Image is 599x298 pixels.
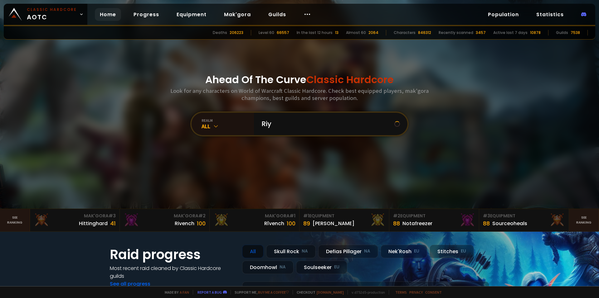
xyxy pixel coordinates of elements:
[483,213,565,219] div: Equipment
[299,209,389,231] a: #1Equipment89[PERSON_NAME]
[430,245,474,258] div: Stitches
[530,30,541,35] div: 10878
[346,30,366,35] div: Almost 60
[258,113,394,135] input: Search a character...
[394,30,416,35] div: Characters
[242,261,294,274] div: Doomhowl
[180,290,189,295] a: a fan
[168,87,431,102] h3: Look for any characters on World of Warcraft Classic Hardcore. Check best equipped players, mak'g...
[34,213,116,219] div: Mak'Gora
[110,264,235,280] h4: Most recent raid cleaned by Classic Hardcore guilds
[313,220,354,227] div: [PERSON_NAME]
[213,213,295,219] div: Mak'Gora
[479,209,569,231] a: #3Equipment88Sourceoheals
[210,209,299,231] a: Mak'Gora#1Rîvench100
[303,219,310,228] div: 89
[364,248,370,254] small: NA
[124,213,206,219] div: Mak'Gora
[531,8,569,21] a: Statistics
[231,290,289,295] span: Support me,
[389,209,479,231] a: #2Equipment88Notafreezer
[317,290,344,295] a: [DOMAIN_NAME]
[483,8,524,21] a: Population
[393,219,400,228] div: 88
[569,209,599,231] a: Seeranking
[348,290,385,295] span: v. d752d5 - production
[483,213,490,219] span: # 3
[334,264,339,270] small: EU
[4,4,87,25] a: Classic HardcoreAOTC
[293,290,344,295] span: Checkout
[30,209,120,231] a: Mak'Gora#3Hittinghard41
[318,245,378,258] div: Defias Pillager
[205,72,394,87] h1: Ahead Of The Curve
[395,290,407,295] a: Terms
[266,245,316,258] div: Skull Rock
[335,30,338,35] div: 13
[197,219,206,228] div: 100
[242,245,264,258] div: All
[219,8,256,21] a: Mak'gora
[287,219,295,228] div: 100
[381,245,427,258] div: Nek'Rosh
[393,213,400,219] span: # 2
[296,261,347,274] div: Soulseeker
[172,8,212,21] a: Equipment
[439,30,473,35] div: Recently scanned
[492,220,527,227] div: Sourceoheals
[259,30,274,35] div: Level 60
[409,290,423,295] a: Privacy
[290,213,295,219] span: # 1
[277,30,289,35] div: 66557
[242,281,489,298] a: a month agozgpetri on godDefias Pillager8 /90
[213,30,227,35] div: Deaths
[27,7,77,12] small: Classic Hardcore
[306,73,394,87] span: Classic Hardcore
[414,248,419,254] small: EU
[197,290,222,295] a: Report a bug
[263,8,291,21] a: Guilds
[198,213,206,219] span: # 2
[161,290,189,295] span: Made by
[571,30,580,35] div: 7538
[302,248,308,254] small: NA
[202,118,254,123] div: realm
[27,7,77,22] span: AOTC
[461,248,466,254] small: EU
[175,220,194,227] div: Rivench
[110,280,150,287] a: See all progress
[95,8,121,21] a: Home
[264,220,284,227] div: Rîvench
[303,213,385,219] div: Equipment
[476,30,486,35] div: 3457
[402,220,432,227] div: Notafreezer
[230,30,243,35] div: 206223
[280,264,286,270] small: NA
[79,220,108,227] div: Hittinghard
[129,8,164,21] a: Progress
[393,213,475,219] div: Equipment
[109,213,116,219] span: # 3
[110,219,116,228] div: 41
[556,30,568,35] div: Guilds
[418,30,431,35] div: 846312
[258,290,289,295] a: Buy me a coffee
[202,123,254,130] div: All
[368,30,378,35] div: 2064
[120,209,210,231] a: Mak'Gora#2Rivench100
[110,245,235,264] h1: Raid progress
[297,30,333,35] div: In the last 12 hours
[483,219,490,228] div: 88
[493,30,528,35] div: Active last 7 days
[425,290,442,295] a: Consent
[303,213,309,219] span: # 1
